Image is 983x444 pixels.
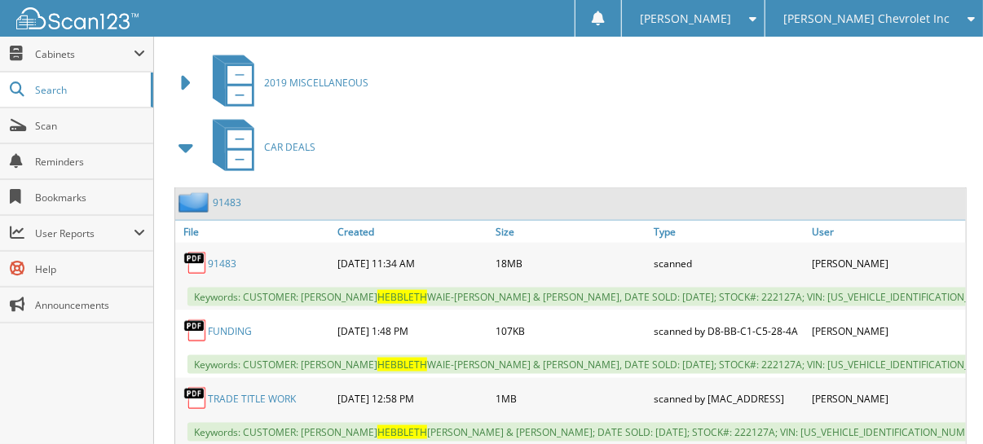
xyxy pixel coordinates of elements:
span: User Reports [35,226,134,240]
div: 1MB [491,382,650,415]
span: Scan [35,119,145,133]
span: CAR DEALS [264,140,315,154]
span: [PERSON_NAME] Chevrolet Inc [783,14,950,24]
span: Announcements [35,298,145,312]
a: 91483 [213,196,241,209]
div: [DATE] 1:48 PM [333,314,491,347]
img: PDF.png [183,251,208,275]
div: scanned by D8-BB-C1-C5-28-4A [650,314,808,347]
span: Help [35,262,145,276]
img: PDF.png [183,386,208,411]
div: scanned [650,247,808,279]
a: File [175,221,333,243]
img: scan123-logo-white.svg [16,7,139,29]
a: FUNDING [208,324,252,338]
img: PDF.png [183,319,208,343]
span: Search [35,83,143,97]
span: HEBBLETH [377,358,427,371]
div: [PERSON_NAME] [808,382,966,415]
a: 91483 [208,257,236,270]
span: HEBBLETH [377,425,427,439]
iframe: Chat Widget [901,366,983,444]
div: [DATE] 11:34 AM [333,247,491,279]
div: 18MB [491,247,650,279]
span: 2019 MISCELLANEOUS [264,76,368,90]
a: Created [333,221,491,243]
span: HEBBLETH [377,290,427,304]
span: [PERSON_NAME] [640,14,731,24]
div: 107KB [491,314,650,347]
div: [PERSON_NAME] [808,314,966,347]
span: Bookmarks [35,191,145,204]
span: Reminders [35,155,145,169]
a: CAR DEALS [203,115,315,179]
a: User [808,221,966,243]
div: [PERSON_NAME] [808,247,966,279]
div: scanned by [MAC_ADDRESS] [650,382,808,415]
a: Size [491,221,650,243]
a: Type [650,221,808,243]
a: TRADE TITLE WORK [208,392,296,406]
a: 2019 MISCELLANEOUS [203,51,368,115]
div: [DATE] 12:58 PM [333,382,491,415]
span: Cabinets [35,47,134,61]
img: folder2.png [179,192,213,213]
